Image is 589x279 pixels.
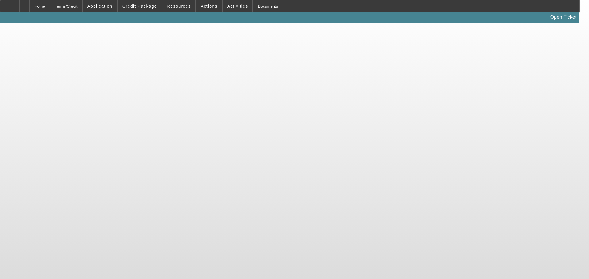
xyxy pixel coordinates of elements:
span: Application [87,4,112,9]
button: Credit Package [118,0,162,12]
span: Credit Package [122,4,157,9]
button: Resources [162,0,195,12]
span: Activities [227,4,248,9]
button: Activities [223,0,253,12]
span: Actions [201,4,218,9]
button: Application [83,0,117,12]
span: Resources [167,4,191,9]
button: Actions [196,0,222,12]
a: Open Ticket [548,12,579,22]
